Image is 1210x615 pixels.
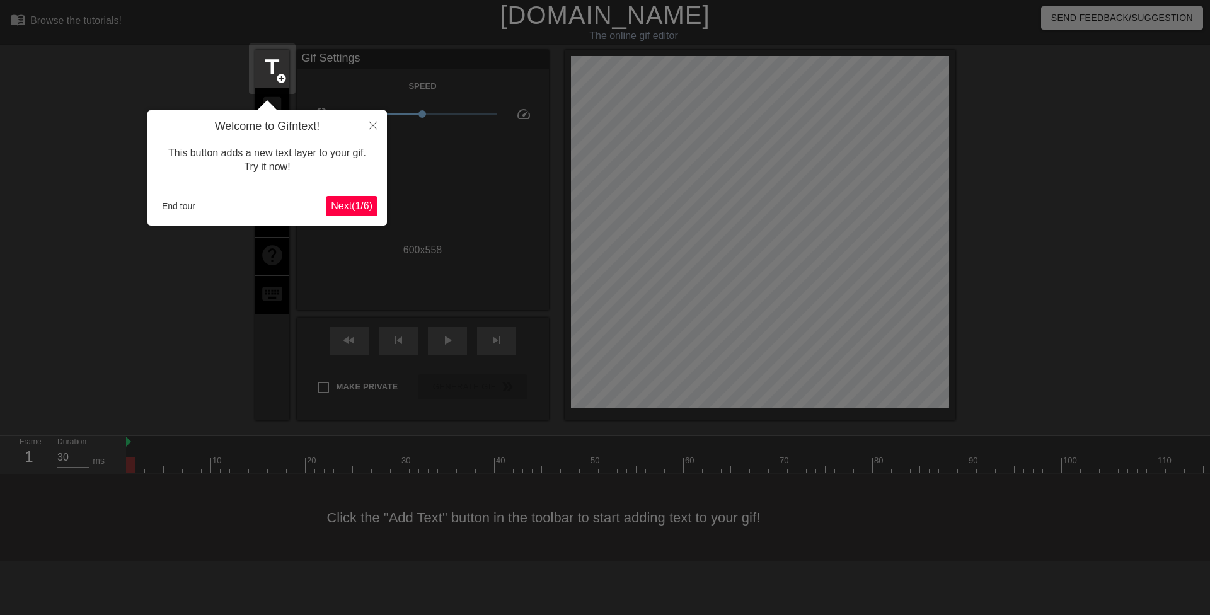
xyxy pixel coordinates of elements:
div: This button adds a new text layer to your gif. Try it now! [157,134,377,187]
button: End tour [157,197,200,216]
button: Next [326,196,377,216]
h4: Welcome to Gifntext! [157,120,377,134]
button: Close [359,110,387,139]
span: Next ( 1 / 6 ) [331,200,372,211]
